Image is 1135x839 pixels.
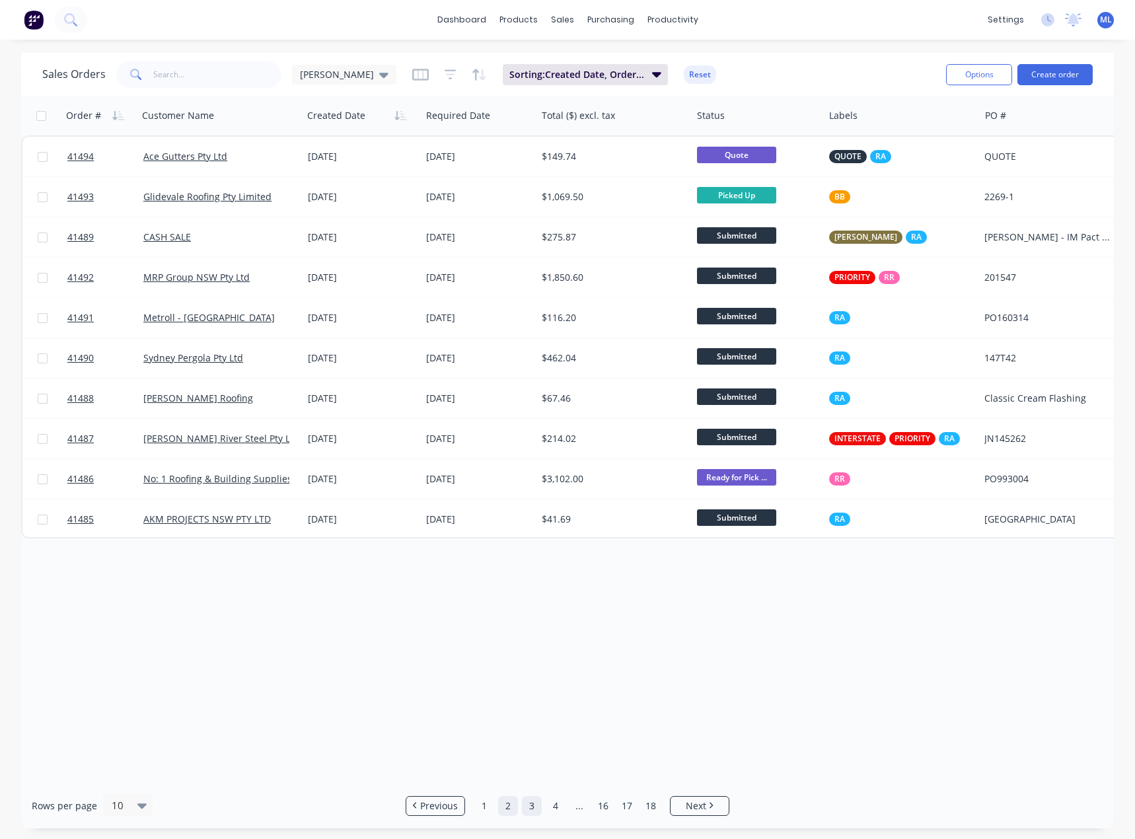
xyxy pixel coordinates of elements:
[884,271,895,284] span: RR
[981,10,1031,30] div: settings
[834,311,845,324] span: RA
[641,796,661,816] a: Page 18
[834,271,870,284] span: PRIORITY
[984,271,1111,284] div: 201547
[67,351,94,365] span: 41490
[829,351,850,365] button: RA
[542,271,679,284] div: $1,850.60
[426,513,531,526] div: [DATE]
[509,68,644,81] span: Sorting: Created Date, Order #
[542,190,679,203] div: $1,069.50
[153,61,282,88] input: Search...
[686,799,706,813] span: Next
[431,10,493,30] a: dashboard
[984,231,1111,244] div: [PERSON_NAME] - IM Pact Home
[493,10,544,30] div: products
[829,231,927,244] button: [PERSON_NAME]RA
[308,513,416,526] div: [DATE]
[984,392,1111,405] div: Classic Cream Flashing
[420,799,458,813] span: Previous
[143,311,275,324] a: Metroll - [GEOGRAPHIC_DATA]
[66,109,101,122] div: Order #
[829,432,960,445] button: INTERSTATEPRIORITYRA
[143,231,191,243] a: CASH SALE
[308,311,416,324] div: [DATE]
[834,190,845,203] span: BB
[426,190,531,203] div: [DATE]
[542,109,615,122] div: Total ($) excl. tax
[697,469,776,486] span: Ready for Pick ...
[546,796,566,816] a: Page 4
[300,67,374,81] span: [PERSON_NAME]
[143,271,250,283] a: MRP Group NSW Pty Ltd
[503,64,668,85] button: Sorting:Created Date, Order #
[67,392,94,405] span: 41488
[67,271,94,284] span: 41492
[542,150,679,163] div: $149.74
[697,109,725,122] div: Status
[308,432,416,445] div: [DATE]
[984,513,1111,526] div: [GEOGRAPHIC_DATA]
[406,799,464,813] a: Previous page
[143,392,253,404] a: [PERSON_NAME] Roofing
[697,429,776,445] span: Submitted
[67,311,94,324] span: 41491
[984,190,1111,203] div: 2269-1
[426,392,531,405] div: [DATE]
[542,311,679,324] div: $116.20
[829,472,850,486] button: RR
[829,190,850,203] button: BB
[426,351,531,365] div: [DATE]
[426,231,531,244] div: [DATE]
[308,271,416,284] div: [DATE]
[829,150,891,163] button: QUOTERA
[143,190,272,203] a: Glidevale Roofing Pty Limited
[834,472,845,486] span: RR
[143,432,299,445] a: [PERSON_NAME] River Steel Pty Ltd
[67,137,143,176] a: 41494
[875,150,886,163] span: RA
[308,190,416,203] div: [DATE]
[308,392,416,405] div: [DATE]
[32,799,97,813] span: Rows per page
[522,796,542,816] a: Page 3
[142,109,214,122] div: Customer Name
[984,351,1111,365] div: 147T42
[697,187,776,203] span: Picked Up
[829,109,858,122] div: Labels
[426,432,531,445] div: [DATE]
[308,351,416,365] div: [DATE]
[1017,64,1093,85] button: Create order
[143,513,271,525] a: AKM PROJECTS NSW PTY LTD
[984,311,1111,324] div: PO160314
[307,109,365,122] div: Created Date
[542,472,679,486] div: $3,102.00
[985,109,1006,122] div: PO #
[581,10,641,30] div: purchasing
[426,150,531,163] div: [DATE]
[67,499,143,539] a: 41485
[542,513,679,526] div: $41.69
[829,311,850,324] button: RA
[308,150,416,163] div: [DATE]
[829,513,850,526] button: RA
[143,351,243,364] a: Sydney Pergola Pty Ltd
[911,231,922,244] span: RA
[143,150,227,163] a: Ace Gutters Pty Ltd
[641,10,705,30] div: productivity
[426,109,490,122] div: Required Date
[67,472,94,486] span: 41486
[834,392,845,405] span: RA
[697,268,776,284] span: Submitted
[895,432,930,445] span: PRIORITY
[671,799,729,813] a: Next page
[829,392,850,405] button: RA
[593,796,613,816] a: Page 16
[474,796,494,816] a: Page 1
[308,472,416,486] div: [DATE]
[67,231,94,244] span: 41489
[697,348,776,365] span: Submitted
[1100,14,1112,26] span: ML
[67,190,94,203] span: 41493
[67,177,143,217] a: 41493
